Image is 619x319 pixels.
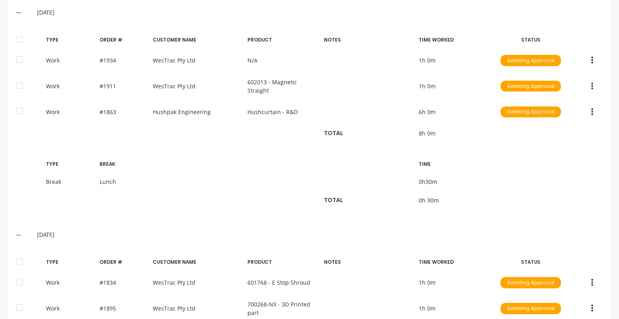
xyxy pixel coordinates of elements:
div: NOTES [324,259,412,266]
div: Awaiting Approval [501,277,561,288]
div: STATUS [495,36,566,44]
div: PRODUCT [247,36,318,44]
div: ORDER # [100,259,146,266]
div: PRODUCT [247,259,318,266]
div: ORDER # [100,36,146,44]
div: STATUS [495,259,566,266]
div: Awaiting Approval [501,303,561,314]
div: [DATE] [37,8,603,17]
div: TYPE [46,36,93,44]
div: CUSTOMER NAME [153,259,241,266]
div: TYPE [46,161,93,168]
div: NOTES [324,36,412,44]
div: [DATE] [37,230,603,239]
div: BREAK [100,161,146,168]
div: Awaiting Approval [501,106,561,118]
div: TYPE [46,259,93,266]
div: Awaiting Approval [501,55,561,66]
div: TIME [419,161,489,168]
div: Awaiting Approval [501,81,561,92]
div: CUSTOMER NAME [153,36,241,44]
div: TIME WORKED [419,259,489,266]
div: TIME WORKED [419,36,489,44]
